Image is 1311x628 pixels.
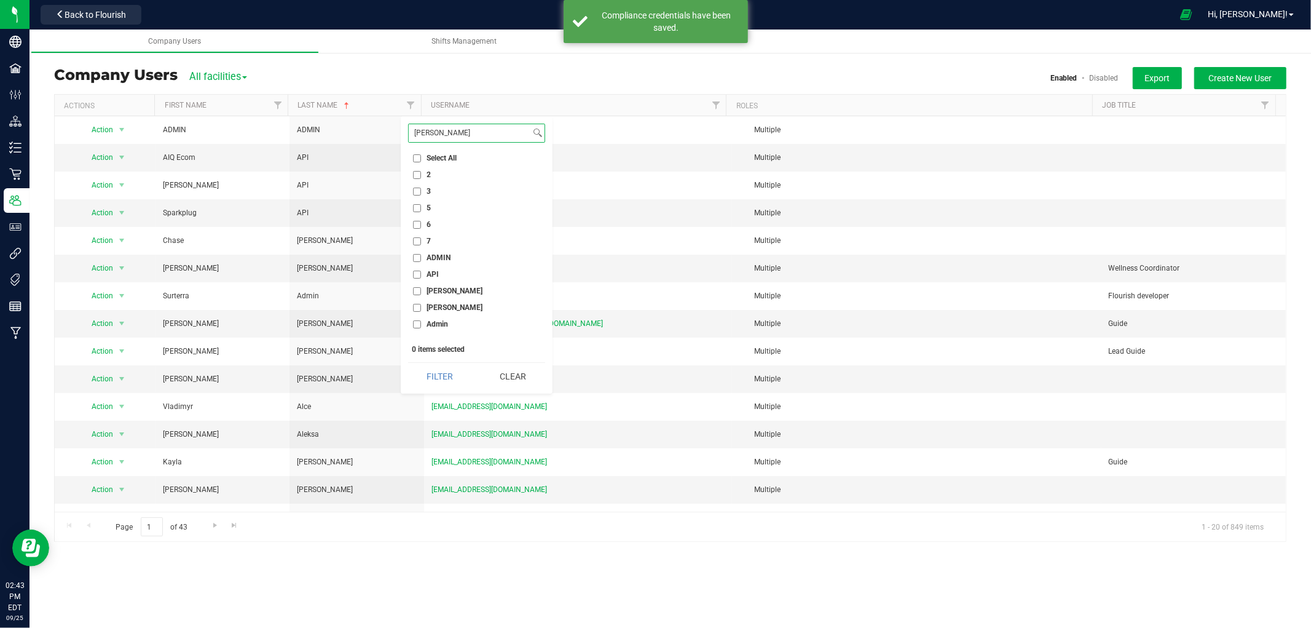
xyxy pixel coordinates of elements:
span: select [114,177,130,194]
span: Back to Flourish [65,10,126,20]
a: Filter [401,95,421,116]
span: Aleksa [297,429,319,440]
inline-svg: Facilities [9,62,22,74]
span: Action [81,204,114,221]
span: Action [81,370,114,388]
inline-svg: Retail [9,168,22,180]
span: 5 [427,204,431,212]
span: Multiple [755,402,781,411]
span: Action [81,287,114,304]
span: Chase [163,235,184,247]
h3: Company Users [54,67,178,83]
span: [PERSON_NAME] [163,263,219,274]
span: [PERSON_NAME] [297,373,353,385]
span: select [114,398,130,415]
iframe: Resource center [12,530,49,566]
a: Filter [706,95,726,116]
a: Filter [1255,95,1275,116]
span: Surterra [163,290,189,302]
span: select [114,232,130,249]
inline-svg: Users [9,194,22,207]
span: [EMAIL_ADDRESS][DOMAIN_NAME] [431,429,547,440]
inline-svg: Inventory [9,141,22,154]
input: API [413,271,421,279]
input: [PERSON_NAME] [413,304,421,312]
span: select [114,260,130,277]
span: Vladimyr [163,401,193,413]
span: API [297,152,309,164]
span: Select All [427,154,457,162]
span: Multiple [755,292,781,300]
span: ADMIN [163,124,186,136]
a: Go to the next page [206,517,224,534]
a: Filter [267,95,288,116]
input: 2 [413,171,421,179]
a: First Name [165,101,207,109]
span: select [114,509,130,526]
span: Multiple [755,375,781,383]
span: select [114,287,130,304]
input: 7 [413,237,421,245]
span: Multiple [755,458,781,466]
input: ADMIN [413,254,421,262]
span: [EMAIL_ADDRESS][DOMAIN_NAME] [431,484,547,496]
span: 1 - 20 of 849 items [1192,517,1274,536]
span: 6 [427,221,431,228]
input: Select All [413,154,421,162]
span: [PERSON_NAME] [297,318,353,330]
span: Shifts Management [431,37,497,46]
inline-svg: Distribution [9,115,22,127]
span: Multiple [755,485,781,494]
span: Page of 43 [105,517,198,536]
span: Admin [427,320,448,328]
span: Guide [1109,456,1128,468]
span: [PERSON_NAME] [297,235,353,247]
span: Action [81,315,114,332]
input: 1 [141,517,163,536]
span: AIQ Ecom [163,152,195,164]
button: Filter [408,363,472,390]
span: [PERSON_NAME] [163,429,219,440]
span: Hi, [PERSON_NAME]! [1208,9,1288,19]
div: 0 items selected [412,345,541,354]
span: Action [81,232,114,249]
span: [PERSON_NAME] [427,304,482,311]
span: Multiple [755,125,781,134]
span: Multiple [755,430,781,439]
span: Action [81,343,114,360]
span: 7 [427,237,431,245]
span: Action [81,260,114,277]
inline-svg: Integrations [9,247,22,260]
span: Multiple [755,347,781,356]
span: Admin [297,290,319,302]
span: ADMIN [297,124,320,136]
p: 09/25 [6,613,24,622]
span: [PERSON_NAME] [297,484,353,496]
span: 2 [427,171,431,178]
span: [PERSON_NAME] [297,346,353,357]
span: select [114,426,130,443]
a: Last Name [298,101,352,109]
input: 6 [413,221,421,229]
inline-svg: Configuration [9,89,22,101]
inline-svg: Company [9,36,22,48]
button: Export [1133,67,1182,89]
span: [PERSON_NAME] [163,346,219,357]
span: API [297,180,309,191]
a: Disabled [1089,74,1118,82]
span: Open Ecommerce Menu [1172,2,1200,26]
span: [PERSON_NAME] [163,373,219,385]
span: select [114,481,130,498]
span: Multiple [755,264,781,272]
span: Export [1145,73,1170,83]
input: Admin [413,320,421,328]
span: Kayla [163,456,182,468]
span: API [427,271,439,278]
span: select [114,121,130,138]
span: Alce [297,401,311,413]
a: Job Title [1103,101,1136,109]
span: Action [81,121,114,138]
span: Action [81,398,114,415]
span: Guide [1109,318,1128,330]
inline-svg: Reports [9,300,22,312]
